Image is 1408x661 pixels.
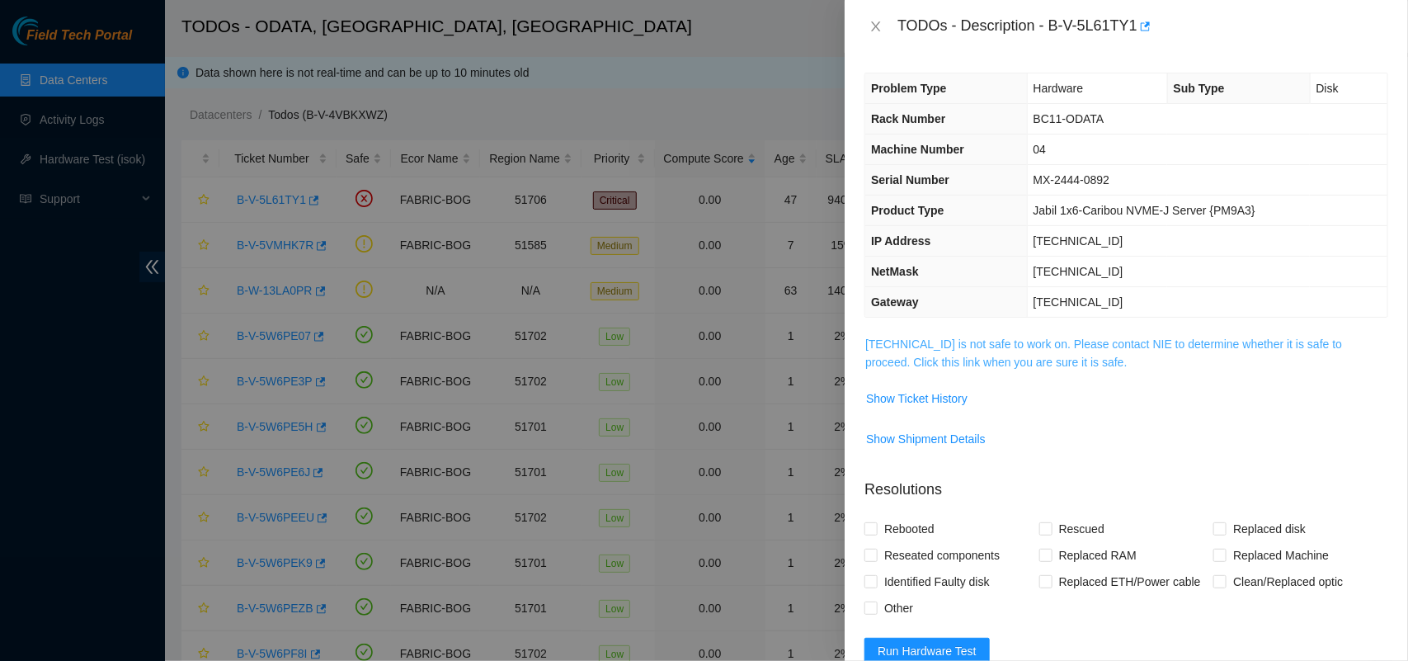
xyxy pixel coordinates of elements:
span: Replaced ETH/Power cable [1052,569,1208,595]
button: Close [864,19,888,35]
span: Rescued [1052,516,1111,542]
span: Serial Number [871,173,949,186]
span: IP Address [871,234,930,248]
span: Clean/Replaced optic [1227,569,1349,595]
span: Jabil 1x6-Caribou NVME-J Server {PM9A3} [1034,204,1255,217]
span: Gateway [871,295,919,309]
span: [TECHNICAL_ID] [1034,265,1123,278]
span: Identified Faulty disk [878,569,996,595]
button: Show Shipment Details [865,426,987,452]
span: NetMask [871,265,919,278]
span: Machine Number [871,143,964,156]
span: Run Hardware Test [878,642,977,660]
span: Show Shipment Details [866,430,986,448]
span: Problem Type [871,82,947,95]
span: Product Type [871,204,944,217]
span: Replaced RAM [1052,542,1143,569]
a: [TECHNICAL_ID] is not safe to work on. Please contact NIE to determine whether it is safe to proc... [865,338,1342,369]
span: Sub Type [1174,82,1225,95]
span: Hardware [1034,82,1084,95]
span: Other [878,595,920,621]
span: Rebooted [878,516,941,542]
span: Show Ticket History [866,390,968,408]
span: Reseated components [878,542,1006,569]
span: Replaced disk [1227,516,1312,542]
p: Resolutions [864,465,1388,501]
span: BC11-ODATA [1034,112,1104,125]
span: [TECHNICAL_ID] [1034,234,1123,248]
span: [TECHNICAL_ID] [1034,295,1123,309]
div: TODOs - Description - B-V-5L61TY1 [897,13,1388,40]
span: Disk [1316,82,1339,95]
span: MX-2444-0892 [1034,173,1110,186]
span: 04 [1034,143,1047,156]
span: Rack Number [871,112,945,125]
span: Replaced Machine [1227,542,1335,569]
span: close [869,20,883,33]
button: Show Ticket History [865,385,968,412]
